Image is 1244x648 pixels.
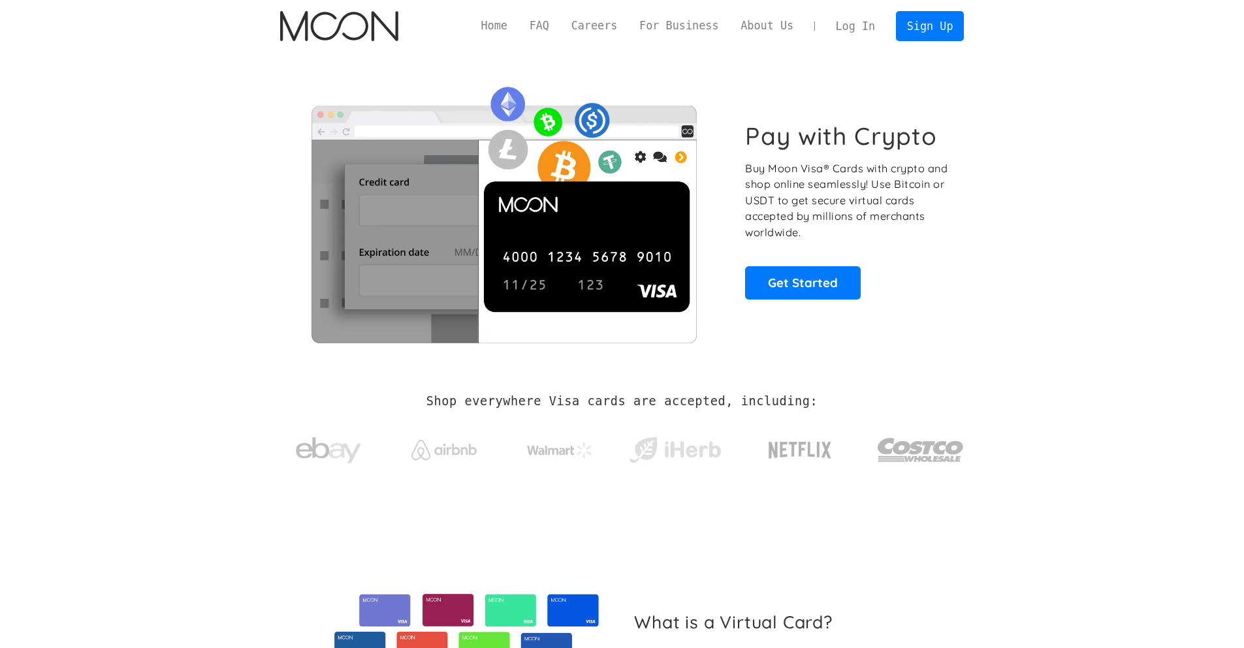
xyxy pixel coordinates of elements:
[280,11,398,41] img: Moon Logo
[518,18,560,34] a: FAQ
[296,430,361,471] img: ebay
[745,121,937,151] h1: Pay with Crypto
[877,425,965,474] img: Costco
[280,417,377,478] a: ebay
[626,420,724,474] a: iHerb
[426,394,818,409] h2: Shop everywhere Visa cards are accepted, including:
[395,427,492,467] a: Airbnb
[729,18,805,34] a: About Us
[767,434,833,467] img: Netflix
[877,412,965,481] a: Costco
[280,78,727,343] img: Moon Cards let you spend your crypto anywhere Visa is accepted.
[280,11,398,41] a: home
[511,429,608,465] a: Walmart
[634,611,953,632] h2: What is a Virtual Card?
[745,161,949,241] p: Buy Moon Visa® Cards with crypto and shop online seamlessly! Use Bitcoin or USDT to get secure vi...
[825,12,886,40] a: Log In
[470,18,518,34] a: Home
[896,11,964,40] a: Sign Up
[626,433,724,467] img: iHerb
[628,18,729,34] a: For Business
[745,266,861,299] a: Get Started
[560,18,628,34] a: Careers
[411,440,477,460] img: Airbnb
[527,442,592,458] img: Walmart
[742,421,859,473] a: Netflix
